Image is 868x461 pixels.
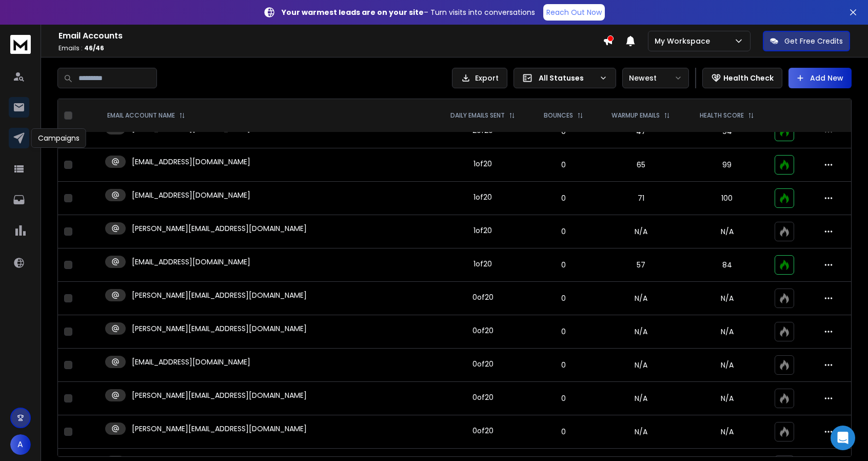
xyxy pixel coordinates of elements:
[655,36,714,46] p: My Workspace
[692,360,763,370] p: N/A
[784,36,843,46] p: Get Free Credits
[537,226,591,237] p: 0
[537,293,591,303] p: 0
[84,44,104,52] span: 46 / 46
[107,111,185,120] div: EMAIL ACCOUNT NAME
[597,382,685,415] td: N/A
[692,393,763,404] p: N/A
[10,434,31,455] button: A
[537,427,591,437] p: 0
[537,360,591,370] p: 0
[132,190,250,200] p: [EMAIL_ADDRESS][DOMAIN_NAME]
[543,4,605,21] a: Reach Out Now
[692,226,763,237] p: N/A
[685,248,769,282] td: 84
[597,415,685,449] td: N/A
[474,192,492,202] div: 1 of 20
[546,7,602,17] p: Reach Out Now
[58,30,603,42] h1: Email Accounts
[597,282,685,315] td: N/A
[685,148,769,182] td: 99
[537,326,591,337] p: 0
[472,392,494,402] div: 0 of 20
[831,426,855,450] div: Open Intercom Messenger
[597,182,685,215] td: 71
[611,111,660,120] p: WARMUP EMAILS
[537,393,591,404] p: 0
[132,157,250,167] p: [EMAIL_ADDRESS][DOMAIN_NAME]
[132,257,250,267] p: [EMAIL_ADDRESS][DOMAIN_NAME]
[132,323,307,334] p: [PERSON_NAME][EMAIL_ADDRESS][DOMAIN_NAME]
[452,68,507,88] button: Export
[472,426,494,436] div: 0 of 20
[539,73,595,83] p: All Statuses
[58,44,603,52] p: Emails :
[10,35,31,54] img: logo
[132,290,307,300] p: [PERSON_NAME][EMAIL_ADDRESS][DOMAIN_NAME]
[788,68,852,88] button: Add New
[132,390,307,400] p: [PERSON_NAME][EMAIL_ADDRESS][DOMAIN_NAME]
[450,111,505,120] p: DAILY EMAILS SENT
[474,159,492,169] div: 1 of 20
[597,349,685,382] td: N/A
[132,424,307,434] p: [PERSON_NAME][EMAIL_ADDRESS][DOMAIN_NAME]
[692,293,763,303] p: N/A
[763,31,850,51] button: Get Free Credits
[282,7,424,17] strong: Your warmest leads are on your site
[132,357,250,367] p: [EMAIL_ADDRESS][DOMAIN_NAME]
[622,68,689,88] button: Newest
[31,128,86,148] div: Campaigns
[282,7,535,17] p: – Turn visits into conversations
[472,292,494,302] div: 0 of 20
[474,225,492,236] div: 1 of 20
[692,427,763,437] p: N/A
[132,223,307,234] p: [PERSON_NAME][EMAIL_ADDRESS][DOMAIN_NAME]
[685,182,769,215] td: 100
[544,111,573,120] p: BOUNCES
[692,326,763,337] p: N/A
[474,259,492,269] div: 1 of 20
[723,73,774,83] p: Health Check
[597,315,685,349] td: N/A
[597,148,685,182] td: 65
[700,111,744,120] p: HEALTH SCORE
[597,215,685,248] td: N/A
[537,160,591,170] p: 0
[472,325,494,336] div: 0 of 20
[702,68,782,88] button: Health Check
[597,248,685,282] td: 57
[537,193,591,203] p: 0
[537,260,591,270] p: 0
[472,359,494,369] div: 0 of 20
